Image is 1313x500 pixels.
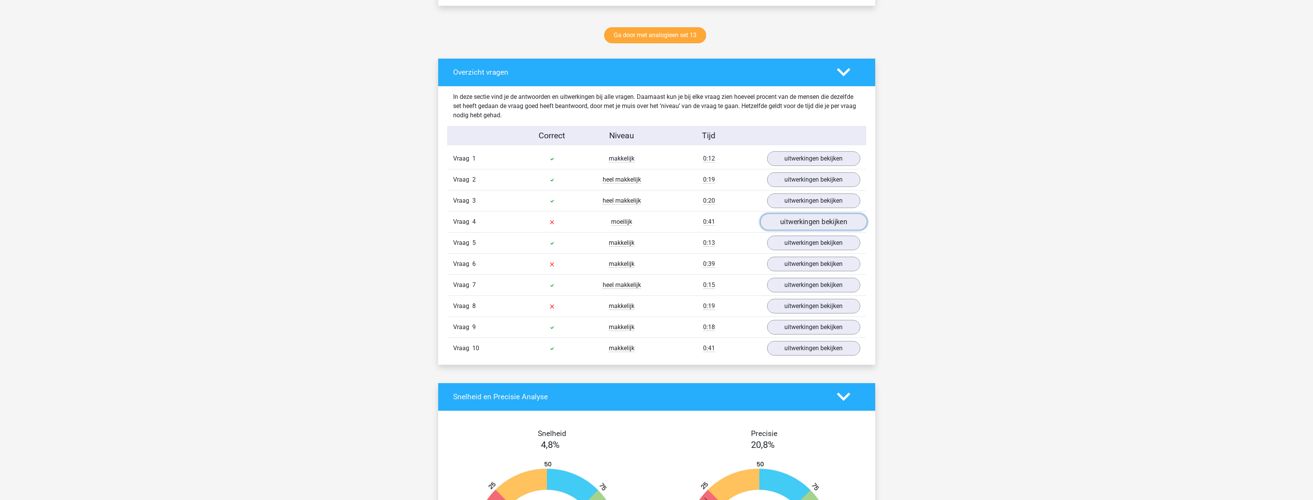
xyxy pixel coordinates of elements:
[767,299,860,313] a: uitwerkingen bekijken
[472,239,476,246] span: 5
[767,193,860,208] a: uitwerkingen bekijken
[603,176,641,184] span: heel makkelijk
[472,344,479,352] span: 10
[453,280,472,290] span: Vraag
[609,302,634,310] span: makkelijk
[453,302,472,311] span: Vraag
[703,323,715,331] span: 0:18
[472,218,476,225] span: 4
[472,302,476,310] span: 8
[703,197,715,205] span: 0:20
[472,281,476,289] span: 7
[609,155,634,162] span: makkelijk
[587,130,657,142] div: Niveau
[453,154,472,163] span: Vraag
[472,323,476,331] span: 9
[703,344,715,352] span: 0:41
[609,260,634,268] span: makkelijk
[609,239,634,247] span: makkelijk
[703,260,715,268] span: 0:39
[453,259,472,269] span: Vraag
[472,197,476,204] span: 3
[453,175,472,184] span: Vraag
[703,155,715,162] span: 0:12
[447,92,866,120] div: In deze sectie vind je de antwoorden en uitwerkingen bij alle vragen. Daarnaast kun je bij elke v...
[703,281,715,289] span: 0:15
[453,323,472,332] span: Vraag
[703,218,715,226] span: 0:41
[767,257,860,271] a: uitwerkingen bekijken
[472,155,476,162] span: 1
[604,27,706,43] a: Ga door met analogieen set 13
[611,218,632,226] span: moeilijk
[453,344,472,353] span: Vraag
[603,197,641,205] span: heel makkelijk
[603,281,641,289] span: heel makkelijk
[541,439,560,450] span: 4,8%
[767,320,860,334] a: uitwerkingen bekijken
[656,130,761,142] div: Tijd
[453,238,472,248] span: Vraag
[609,323,634,331] span: makkelijk
[703,176,715,184] span: 0:19
[666,429,863,438] h4: Precisie
[472,260,476,267] span: 6
[767,236,860,250] a: uitwerkingen bekijken
[609,344,634,352] span: makkelijk
[453,68,825,77] h4: Overzicht vragen
[453,392,825,401] h4: Snelheid en Precisie Analyse
[767,341,860,356] a: uitwerkingen bekijken
[703,239,715,247] span: 0:13
[703,302,715,310] span: 0:19
[517,130,587,142] div: Correct
[751,439,775,450] span: 20,8%
[760,213,867,230] a: uitwerkingen bekijken
[767,151,860,166] a: uitwerkingen bekijken
[453,429,651,438] h4: Snelheid
[453,196,472,205] span: Vraag
[453,217,472,226] span: Vraag
[472,176,476,183] span: 2
[767,172,860,187] a: uitwerkingen bekijken
[767,278,860,292] a: uitwerkingen bekijken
